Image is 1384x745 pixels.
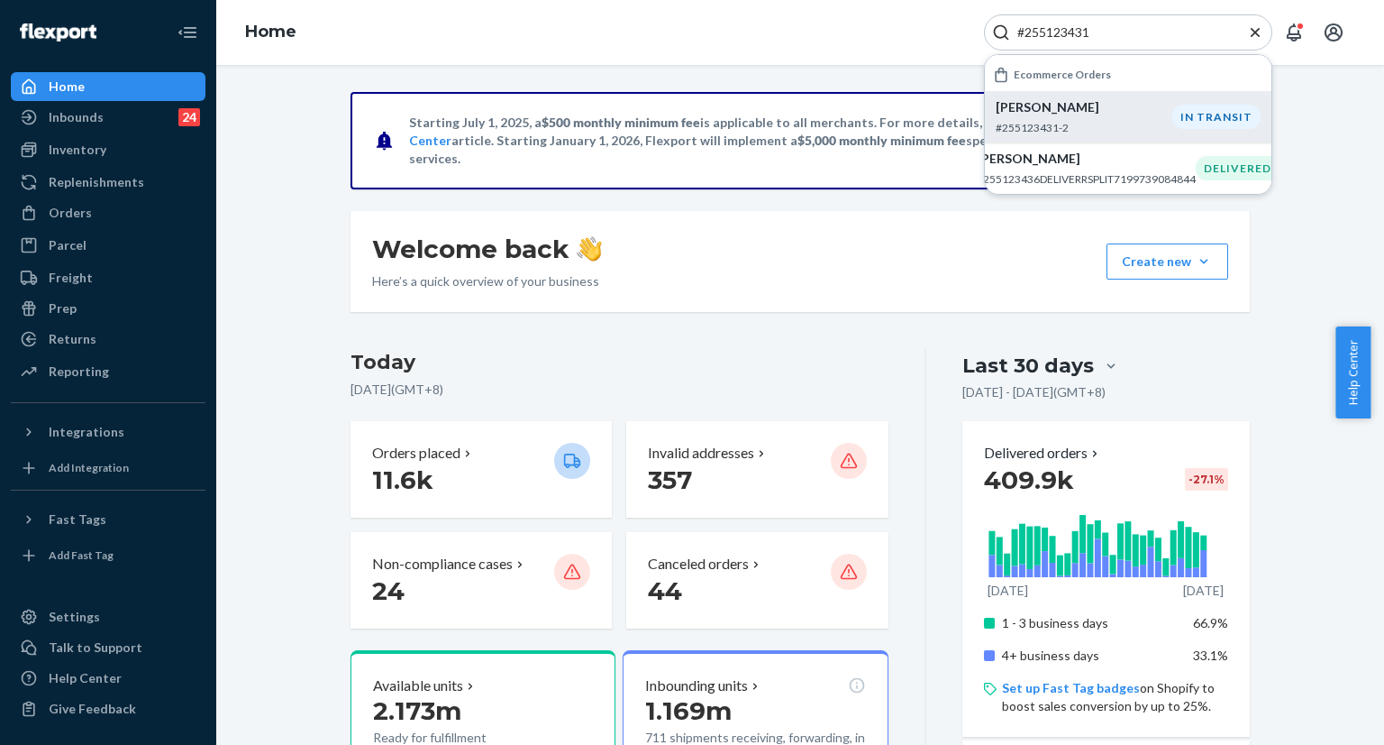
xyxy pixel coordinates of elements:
[1276,14,1312,51] button: Open notifications
[245,22,296,41] a: Home
[962,383,1106,401] p: [DATE] - [DATE] ( GMT+8 )
[372,443,460,464] p: Orders placed
[1183,582,1224,600] p: [DATE]
[1335,327,1370,418] button: Help Center
[645,695,732,726] span: 1.169m
[49,299,77,317] div: Prep
[992,23,1010,41] svg: Search Icon
[1316,14,1352,51] button: Open account menu
[351,421,612,518] button: Orders placed 11.6k
[626,532,888,629] button: Canceled orders 44
[1106,244,1228,280] button: Create new
[984,443,1102,464] button: Delivered orders
[409,114,1188,168] p: Starting July 1, 2025, a is applicable to all merchants. For more details, please refer to this a...
[169,14,205,51] button: Close Navigation
[351,348,888,377] h3: Today
[977,150,1196,168] p: [PERSON_NAME]
[49,108,104,126] div: Inbounds
[797,133,966,148] span: $5,000 monthly minimum fee
[372,272,602,290] p: Here’s a quick overview of your business
[49,669,122,687] div: Help Center
[1185,468,1228,491] div: -27.1 %
[645,676,748,696] p: Inbounding units
[11,231,205,260] a: Parcel
[648,443,754,464] p: Invalid addresses
[11,72,205,101] a: Home
[1246,23,1264,42] button: Close Search
[1002,614,1179,632] p: 1 - 3 business days
[49,173,144,191] div: Replenishments
[1002,680,1140,695] a: Set up Fast Tag badges
[648,464,692,495] span: 357
[648,554,749,575] p: Canceled orders
[11,454,205,483] a: Add Integration
[984,464,1074,495] span: 409.9k
[11,505,205,534] button: Fast Tags
[1010,23,1232,41] input: Search Input
[49,639,142,657] div: Talk to Support
[542,115,700,130] span: $500 monthly minimum fee
[962,352,1094,380] div: Last 30 days
[231,6,311,59] ol: breadcrumbs
[49,460,129,475] div: Add Integration
[372,554,513,575] p: Non-compliance cases
[1193,648,1228,663] span: 33.1%
[996,98,1172,116] p: [PERSON_NAME]
[996,120,1172,135] p: #255123431-2
[49,700,136,718] div: Give Feedback
[49,608,100,626] div: Settings
[178,108,200,126] div: 24
[49,78,85,96] div: Home
[1002,647,1179,665] p: 4+ business days
[988,582,1028,600] p: [DATE]
[11,418,205,446] button: Integrations
[11,541,205,570] a: Add Fast Tag
[372,575,405,606] span: 24
[11,263,205,292] a: Freight
[373,695,461,726] span: 2.173m
[11,602,205,631] a: Settings
[49,236,86,254] div: Parcel
[1002,679,1228,715] p: on Shopify to boost sales conversion by up to 25%.
[1172,105,1261,129] div: IN TRANSIT
[11,168,205,197] a: Replenishments
[11,633,205,662] a: Talk to Support
[372,233,602,265] h1: Welcome back
[49,423,124,441] div: Integrations
[49,547,114,563] div: Add Fast Tag
[977,171,1196,187] p: #255123436DELIVERRSPLIT7199739084844
[11,357,205,386] a: Reporting
[49,510,106,529] div: Fast Tags
[11,694,205,723] button: Give Feedback
[372,464,433,495] span: 11.6k
[20,23,96,41] img: Flexport logo
[648,575,682,606] span: 44
[11,103,205,132] a: Inbounds24
[351,532,612,629] button: Non-compliance cases 24
[11,294,205,323] a: Prep
[49,363,109,381] div: Reporting
[11,135,205,164] a: Inventory
[1196,156,1279,180] div: DELIVERED
[373,676,463,696] p: Available units
[49,204,92,222] div: Orders
[49,330,96,348] div: Returns
[1014,69,1111,80] h6: Ecommerce Orders
[11,325,205,354] a: Returns
[49,269,93,287] div: Freight
[351,381,888,399] p: [DATE] ( GMT+8 )
[1193,615,1228,630] span: 66.9%
[49,141,106,159] div: Inventory
[11,198,205,227] a: Orders
[626,421,888,518] button: Invalid addresses 357
[577,236,602,262] img: hand-wave emoji
[11,664,205,693] a: Help Center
